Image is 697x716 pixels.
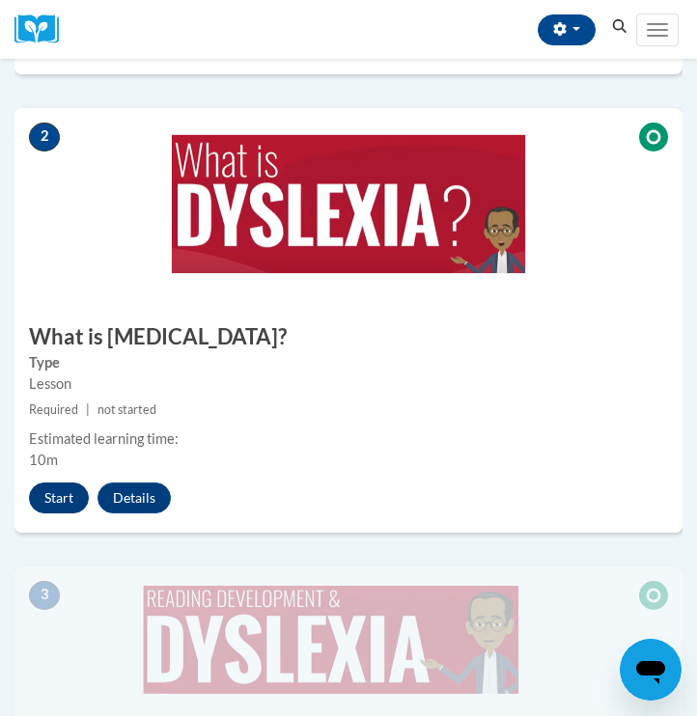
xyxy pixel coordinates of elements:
[98,482,171,513] button: Details
[29,373,668,395] div: Lesson
[29,482,89,513] button: Start
[605,15,634,39] button: Search
[620,639,682,701] iframe: Button to launch messaging window
[29,428,668,450] div: Estimated learning time:
[14,108,683,301] img: Course Image
[538,14,596,45] button: Account Settings
[14,322,683,352] h3: What is [MEDICAL_DATA]?
[14,14,72,44] img: Logo brand
[14,14,72,44] a: Cox Campus
[29,581,60,610] span: 3
[29,123,60,151] span: 2
[29,452,58,468] span: 10m
[29,402,78,417] span: Required
[98,402,156,417] span: not started
[86,402,90,417] span: |
[29,352,668,373] label: Type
